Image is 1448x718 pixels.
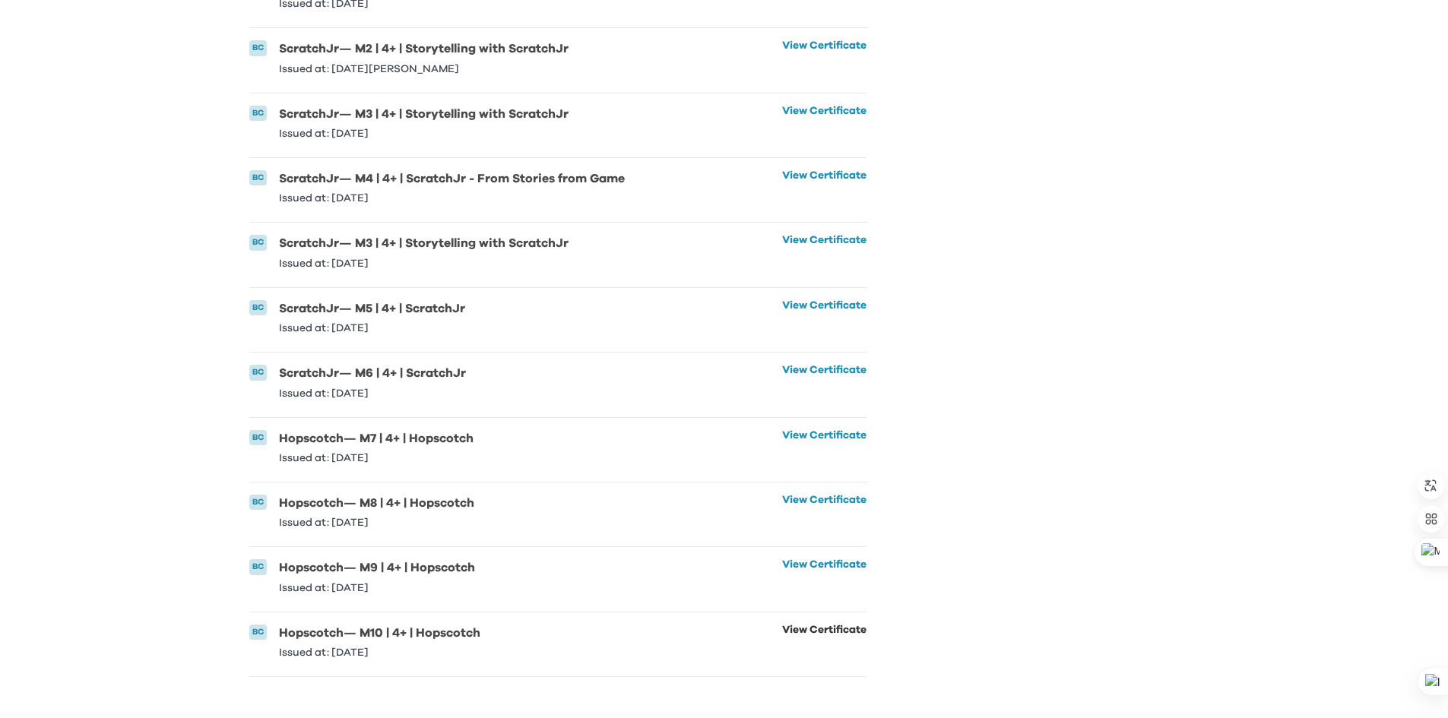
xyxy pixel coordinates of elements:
[252,302,264,315] p: BC
[279,258,569,269] p: Issued at: [DATE]
[782,365,867,398] a: View Certificate
[782,559,867,593] a: View Certificate
[252,561,264,574] p: BC
[279,300,465,317] h6: ScratchJr — M5 | 4+ | ScratchJr
[782,300,867,334] a: View Certificate
[782,430,867,463] a: View Certificate
[782,625,867,658] a: View Certificate
[279,128,569,139] p: Issued at: [DATE]
[252,626,264,639] p: BC
[252,236,264,249] p: BC
[279,323,465,334] p: Issued at: [DATE]
[252,42,264,55] p: BC
[279,517,474,528] p: Issued at: [DATE]
[279,495,474,511] h6: Hopscotch — M8 | 4+ | Hopscotch
[252,496,264,509] p: BC
[279,193,625,204] p: Issued at: [DATE]
[279,388,466,399] p: Issued at: [DATE]
[279,625,480,641] h6: Hopscotch — M10 | 4+ | Hopscotch
[252,107,264,120] p: BC
[782,40,867,74] a: View Certificate
[279,453,474,463] p: Issued at: [DATE]
[279,170,625,187] h6: ScratchJr — M4 | 4+ | ScratchJr - From Stories from Game
[279,106,569,122] h6: ScratchJr — M3 | 4+ | Storytelling with ScratchJr
[252,432,264,444] p: BC
[782,235,867,268] a: View Certificate
[279,365,466,381] h6: ScratchJr — M6 | 4+ | ScratchJr
[782,495,867,528] a: View Certificate
[279,583,475,593] p: Issued at: [DATE]
[279,40,569,57] h6: ScratchJr — M2 | 4+ | Storytelling with ScratchJr
[279,647,480,658] p: Issued at: [DATE]
[279,559,475,576] h6: Hopscotch — M9 | 4+ | Hopscotch
[279,430,474,447] h6: Hopscotch — M7 | 4+ | Hopscotch
[782,170,867,204] a: View Certificate
[279,235,569,251] h6: ScratchJr — M3 | 4+ | Storytelling with ScratchJr
[252,172,264,185] p: BC
[279,64,569,74] p: Issued at: [DATE][PERSON_NAME]
[782,106,867,139] a: View Certificate
[252,366,264,379] p: BC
